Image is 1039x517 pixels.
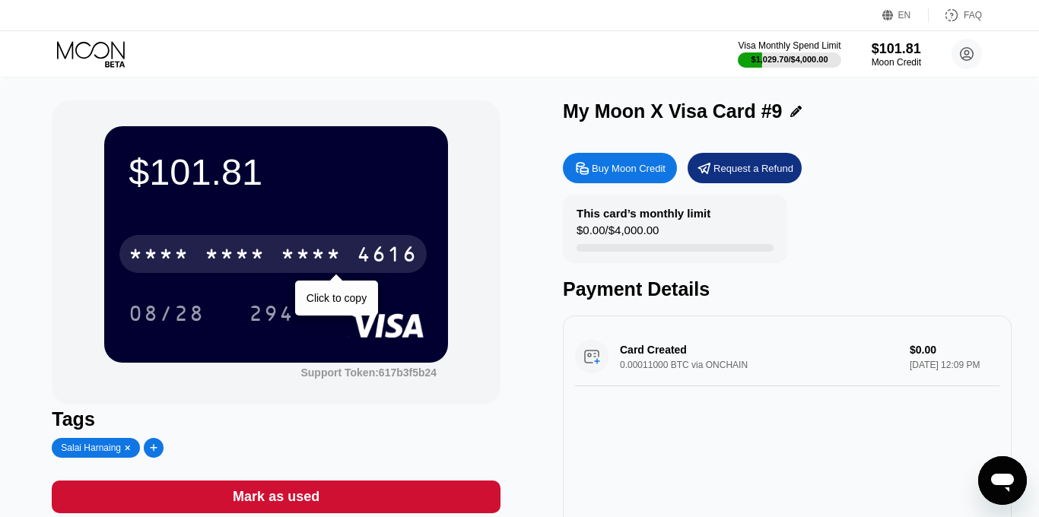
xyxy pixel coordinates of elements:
div: Request a Refund [713,162,793,175]
div: 08/28 [129,303,205,328]
div: This card’s monthly limit [577,207,710,220]
div: 4616 [357,244,418,268]
div: 294 [237,294,306,332]
div: Moon Credit [872,57,921,68]
div: Mark as used [233,488,319,506]
div: Payment Details [563,278,1012,300]
div: 294 [249,303,294,328]
div: Visa Monthly Spend Limit$1,029.70/$4,000.00 [738,40,840,68]
div: $1,029.70 / $4,000.00 [751,55,828,64]
div: FAQ [929,8,982,23]
div: $0.00 / $4,000.00 [577,224,659,244]
div: EN [898,10,911,21]
div: $101.81 [129,151,424,193]
div: EN [882,8,929,23]
div: Support Token: 617b3f5b24 [300,366,437,379]
div: $101.81 [872,41,921,57]
div: Support Token:617b3f5b24 [300,366,437,379]
div: Mark as used [52,481,500,513]
div: Buy Moon Credit [592,162,666,175]
div: $101.81Moon Credit [872,41,921,68]
div: FAQ [964,10,982,21]
div: Request a Refund [688,153,802,183]
iframe: Button to launch messaging window, conversation in progress [978,456,1027,505]
div: Salai Harnaing [61,442,121,453]
div: My Moon X Visa Card #9 [563,100,783,122]
div: Tags [52,408,500,430]
div: 08/28 [117,294,216,332]
div: Click to copy [307,292,367,304]
div: Visa Monthly Spend Limit [738,40,840,51]
div: Buy Moon Credit [563,153,677,183]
